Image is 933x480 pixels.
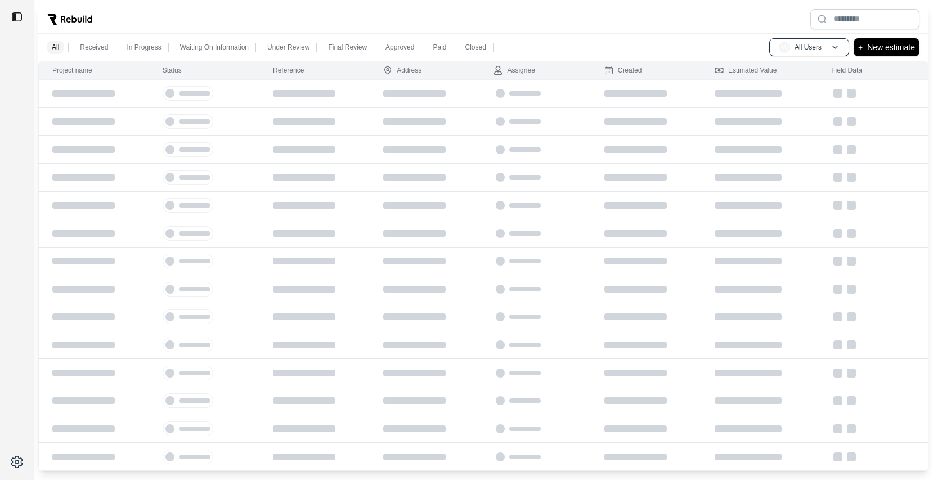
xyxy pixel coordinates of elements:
[47,14,92,25] img: Rebuild
[267,43,309,52] p: Under Review
[494,66,535,75] div: Assignee
[11,11,23,23] img: toggle sidebar
[604,66,642,75] div: Created
[779,42,790,53] span: AU
[52,43,59,52] p: All
[52,66,92,75] div: Project name
[795,43,822,52] p: All Users
[867,41,915,54] p: New estimate
[163,66,182,75] div: Status
[385,43,414,52] p: Approved
[769,38,849,56] button: AUAll Users
[273,66,304,75] div: Reference
[328,43,367,52] p: Final Review
[383,66,421,75] div: Address
[180,43,249,52] p: Waiting On Information
[433,43,446,52] p: Paid
[80,43,108,52] p: Received
[858,41,863,54] p: +
[831,66,862,75] div: Field Data
[127,43,161,52] p: In Progress
[465,43,486,52] p: Closed
[715,66,777,75] div: Estimated Value
[854,38,919,56] button: +New estimate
